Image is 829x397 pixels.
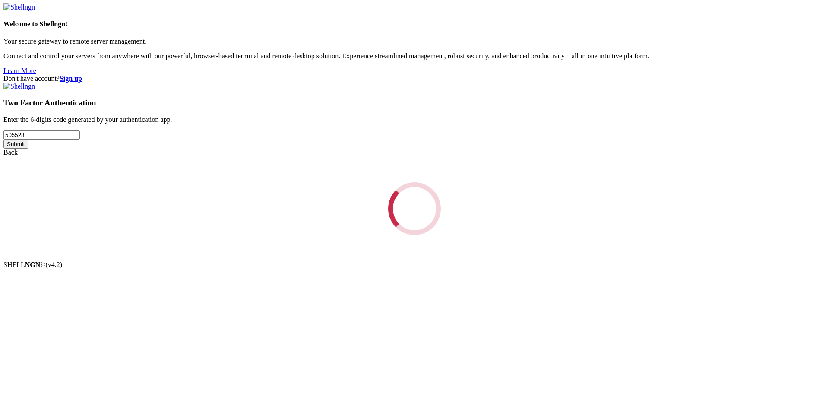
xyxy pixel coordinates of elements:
[3,149,18,156] a: Back
[3,261,62,268] span: SHELL ©
[3,130,80,140] input: Two factor code
[3,67,36,74] a: Learn More
[3,116,826,124] p: Enter the 6-digits code generated by your authentication app.
[3,3,35,11] img: Shellngn
[3,20,826,28] h4: Welcome to Shellngn!
[3,98,826,108] h3: Two Factor Authentication
[3,140,28,149] input: Submit
[3,38,826,45] p: Your secure gateway to remote server management.
[3,52,826,60] p: Connect and control your servers from anywhere with our powerful, browser-based terminal and remo...
[60,75,82,82] a: Sign up
[46,261,63,268] span: 4.2.0
[3,75,826,83] div: Don't have account?
[3,83,35,90] img: Shellngn
[25,261,41,268] b: NGN
[388,182,441,235] div: Loading...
